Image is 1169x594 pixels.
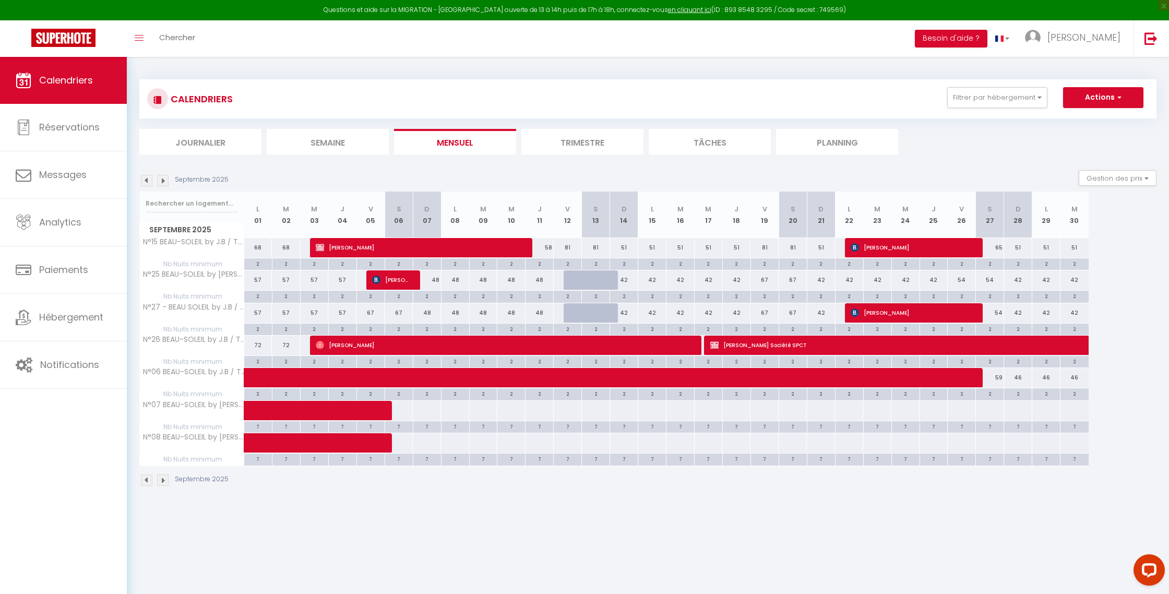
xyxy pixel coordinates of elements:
div: 2 [836,356,863,366]
div: 48 [526,270,554,290]
span: [PERSON_NAME] [1047,31,1120,44]
div: 51 [1032,238,1060,257]
div: 2 [1060,356,1088,366]
div: 2 [948,258,975,268]
div: 2 [497,291,525,301]
div: 2 [807,356,835,366]
div: 2 [1032,291,1060,301]
div: 2 [1060,291,1088,301]
div: 42 [807,303,835,323]
abbr: V [565,204,570,214]
abbr: M [705,204,711,214]
th: 12 [554,192,582,238]
div: 68 [244,238,272,257]
div: 42 [722,270,750,290]
th: 16 [666,192,695,238]
div: 2 [244,291,272,301]
div: 2 [948,356,975,366]
a: Chercher [151,20,203,57]
div: 51 [695,238,723,257]
div: 2 [864,324,891,334]
div: 2 [357,258,385,268]
div: 67 [779,303,807,323]
abbr: J [340,204,344,214]
div: 2 [610,258,638,268]
div: 2 [976,356,1004,366]
div: 42 [1004,270,1032,290]
abbr: M [480,204,486,214]
abbr: M [1071,204,1078,214]
div: 72 [244,336,272,355]
div: 67 [385,303,413,323]
div: 2 [497,356,525,366]
span: N°25 BEAU-SOLEIL by [PERSON_NAME] / Studio R+2 [141,270,246,278]
abbr: M [311,204,317,214]
span: [PERSON_NAME] [316,237,522,257]
span: N°26 BEAU-SOLEIL by J.B / T2 R+2 de Standing [141,336,246,343]
div: 2 [244,258,272,268]
div: 51 [638,238,666,257]
button: Besoin d'aide ? [915,30,987,47]
div: 42 [722,303,750,323]
th: 15 [638,192,666,238]
span: Nb Nuits minimum [140,356,244,367]
span: N°27 - BEAU SOLEIL by J.B / Studio Standing [141,303,246,311]
div: 2 [836,291,863,301]
abbr: S [397,204,401,214]
div: 2 [470,324,497,334]
div: 2 [385,324,413,334]
div: 2 [666,258,694,268]
div: 2 [892,324,920,334]
div: 2 [497,258,525,268]
span: Nb Nuits minimum [140,324,244,335]
span: Nb Nuits minimum [140,258,244,270]
div: 46 [1032,368,1060,387]
th: 09 [469,192,497,238]
div: 81 [779,238,807,257]
th: 21 [807,192,835,238]
div: 2 [301,291,328,301]
div: 2 [695,356,722,366]
div: 2 [723,324,750,334]
abbr: V [368,204,373,214]
div: 2 [526,291,553,301]
img: logout [1144,32,1158,45]
span: Messages [39,168,87,181]
div: 2 [695,258,722,268]
div: 2 [695,291,722,301]
div: 2 [892,291,920,301]
div: 57 [300,270,328,290]
span: Réservations [39,121,100,134]
div: 2 [329,258,356,268]
div: 2 [948,324,975,334]
div: 67 [750,303,779,323]
div: 48 [441,270,469,290]
div: 42 [920,270,948,290]
th: 23 [863,192,891,238]
div: 2 [272,356,300,366]
span: Nb Nuits minimum [140,291,244,302]
div: 54 [948,270,976,290]
abbr: V [959,204,964,214]
div: 57 [328,270,356,290]
div: 2 [779,291,807,301]
a: en cliquant ici [668,5,711,14]
div: 2 [638,258,666,268]
p: Septembre 2025 [175,175,229,185]
li: Planning [776,129,898,155]
div: 51 [666,238,695,257]
div: 2 [920,324,948,334]
div: 54 [976,303,1004,323]
div: 2 [807,291,835,301]
div: 48 [497,303,526,323]
abbr: L [1045,204,1048,214]
div: 42 [638,270,666,290]
li: Mensuel [394,129,516,155]
img: ... [1025,30,1041,45]
div: 46 [1060,368,1089,387]
div: 81 [750,238,779,257]
div: 2 [329,356,356,366]
div: 2 [610,291,638,301]
div: 2 [1032,356,1060,366]
div: 48 [497,270,526,290]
